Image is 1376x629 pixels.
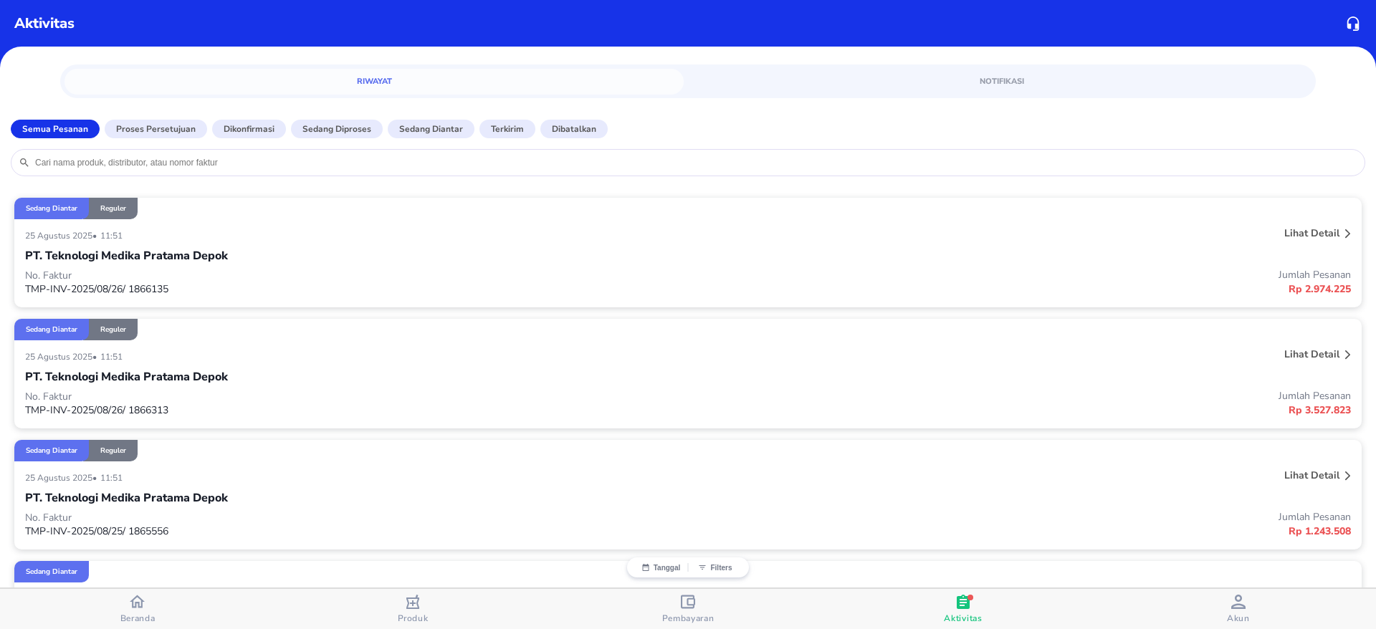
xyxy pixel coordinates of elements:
button: Terkirim [479,120,535,138]
p: Jumlah Pesanan [688,268,1351,282]
p: 11:51 [100,351,126,362]
button: Produk [275,589,550,629]
p: Dibatalkan [552,123,596,135]
div: simple tabs [60,64,1316,95]
p: Semua Pesanan [22,123,88,135]
p: TMP-INV-2025/08/25/ 1865556 [25,524,688,538]
p: Jumlah Pesanan [688,389,1351,403]
p: Rp 1.243.508 [688,524,1351,539]
button: Semua Pesanan [11,120,100,138]
p: Sedang diantar [26,446,77,456]
p: 11:51 [100,230,126,241]
button: Proses Persetujuan [105,120,207,138]
p: Reguler [100,325,126,335]
span: Akun [1227,613,1250,624]
button: Tanggal [634,563,688,572]
p: 25 Agustus 2025 • [25,472,100,484]
button: Dikonfirmasi [212,120,286,138]
p: Aktivitas [14,13,75,34]
p: Reguler [100,203,126,213]
p: Lihat detail [1284,226,1339,240]
button: Pembayaran [550,589,826,629]
button: Aktivitas [826,589,1101,629]
button: Dibatalkan [540,120,608,138]
input: Cari nama produk, distributor, atau nomor faktur [34,157,1357,168]
span: Produk [398,613,429,624]
p: No. Faktur [25,269,688,282]
p: 11:51 [100,472,126,484]
p: Lihat detail [1284,469,1339,482]
a: Riwayat [64,69,684,95]
span: Notifikasi [701,75,1303,88]
p: No. Faktur [25,390,688,403]
span: Riwayat [73,75,675,88]
p: Terkirim [491,123,524,135]
span: Aktivitas [944,613,982,624]
p: No. Faktur [25,511,688,524]
button: Akun [1101,589,1376,629]
a: Notifikasi [692,69,1311,95]
span: Beranda [120,613,156,624]
p: Lihat detail [1284,347,1339,361]
p: 25 Agustus 2025 • [25,230,100,241]
p: Proses Persetujuan [116,123,196,135]
p: PT. Teknologi Medika Pratama Depok [25,489,228,506]
button: Filters [688,563,742,572]
p: PT. Teknologi Medika Pratama Depok [25,368,228,385]
p: Jumlah Pesanan [688,510,1351,524]
p: 25 Agustus 2025 • [25,351,100,362]
span: Pembayaran [662,613,715,624]
p: TMP-INV-2025/08/26/ 1866313 [25,403,688,417]
p: Sedang diantar [399,123,463,135]
p: Sedang diantar [26,325,77,335]
p: Reguler [100,446,126,456]
p: Rp 3.527.823 [688,403,1351,418]
p: Sedang diantar [26,203,77,213]
p: PT. Teknologi Medika Pratama Depok [25,247,228,264]
button: Sedang diproses [291,120,383,138]
p: Rp 2.974.225 [688,282,1351,297]
p: TMP-INV-2025/08/26/ 1866135 [25,282,688,296]
p: Sedang diproses [302,123,371,135]
button: Sedang diantar [388,120,474,138]
p: Dikonfirmasi [224,123,274,135]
